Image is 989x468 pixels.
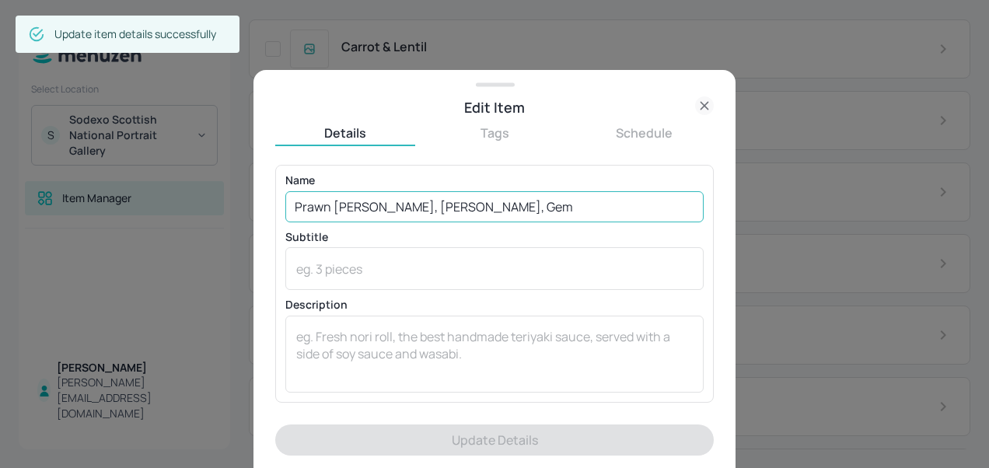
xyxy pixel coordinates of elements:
div: Update item details successfully [54,20,216,48]
p: Name [285,175,704,186]
p: Description [285,299,704,310]
button: Details [275,124,415,141]
button: Schedule [574,124,714,141]
p: Subtitle [285,232,704,243]
div: Edit Item [275,96,714,118]
button: Tags [425,124,564,141]
input: eg. Chicken Teriyaki Sushi Roll [285,191,704,222]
